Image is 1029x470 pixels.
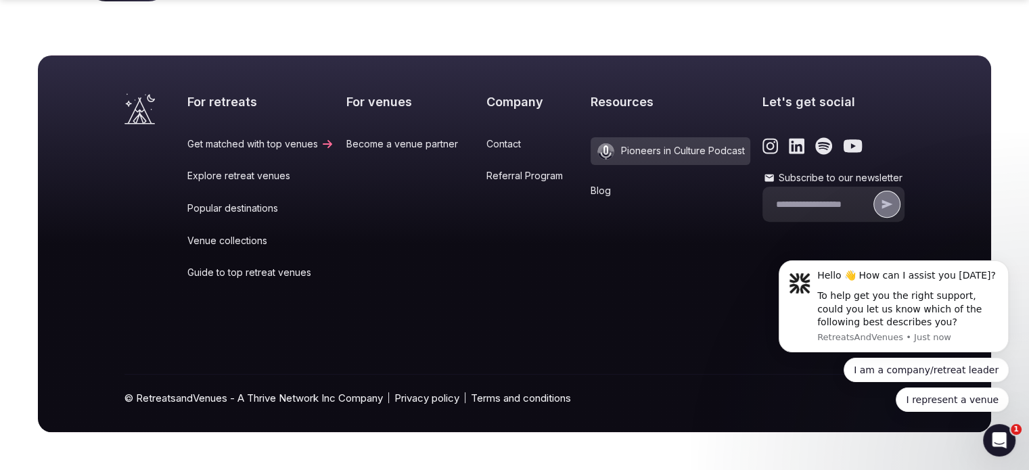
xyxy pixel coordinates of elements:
[486,93,579,110] h2: Company
[758,245,1029,463] iframe: Intercom notifications message
[591,184,750,197] a: Blog
[843,137,863,155] a: Link to the retreats and venues Youtube page
[187,266,334,279] a: Guide to top retreat venues
[187,202,334,215] a: Popular destinations
[394,391,459,405] a: Privacy policy
[762,93,905,110] h2: Let's get social
[486,169,579,183] a: Referral Program
[591,93,750,110] h2: Resources
[789,137,804,155] a: Link to the retreats and venues LinkedIn page
[815,137,832,155] a: Link to the retreats and venues Spotify page
[983,424,1015,456] iframe: Intercom live chat
[346,93,474,110] h2: For venues
[346,137,474,151] a: Become a venue partner
[187,169,334,183] a: Explore retreat venues
[187,93,334,110] h2: For retreats
[187,137,334,151] a: Get matched with top venues
[187,234,334,248] a: Venue collections
[762,171,905,185] label: Subscribe to our newsletter
[486,137,579,151] a: Contact
[124,93,155,124] a: Visit the homepage
[471,391,571,405] a: Terms and conditions
[1011,424,1022,435] span: 1
[762,137,778,155] a: Link to the retreats and venues Instagram page
[124,375,905,432] div: © RetreatsandVenues - A Thrive Network Inc Company
[591,137,750,165] a: Pioneers in Culture Podcast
